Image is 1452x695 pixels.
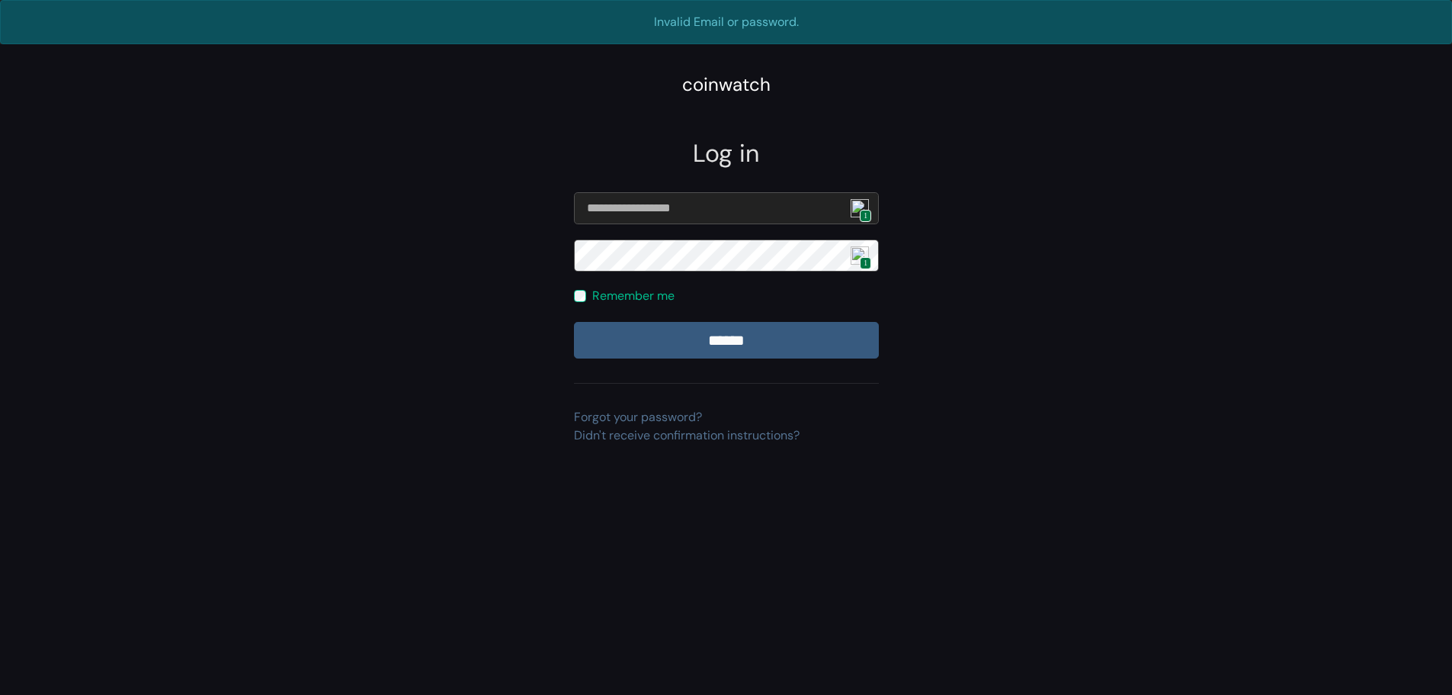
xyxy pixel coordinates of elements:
[851,246,869,265] img: npw-badge-icon.svg
[682,71,771,98] div: coinwatch
[574,139,879,168] h2: Log in
[851,199,869,217] img: npw-badge-icon.svg
[574,427,800,443] a: Didn't receive confirmation instructions?
[592,287,675,305] label: Remember me
[574,409,702,425] a: Forgot your password?
[860,257,871,270] span: 1
[860,210,871,223] span: 1
[682,79,771,95] a: coinwatch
